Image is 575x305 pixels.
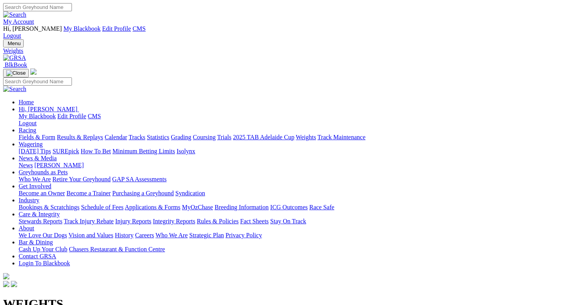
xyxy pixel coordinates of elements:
[19,176,51,182] a: Who We Are
[112,176,167,182] a: GAP SA Assessments
[19,232,67,238] a: We Love Our Dogs
[3,69,29,77] button: Toggle navigation
[19,253,56,259] a: Contact GRSA
[19,260,70,266] a: Login To Blackbook
[225,232,262,238] a: Privacy Policy
[19,162,572,169] div: News & Media
[19,155,57,161] a: News & Media
[171,134,191,140] a: Grading
[3,25,572,39] div: My Account
[19,218,62,224] a: Stewards Reports
[52,176,111,182] a: Retire Your Greyhound
[233,134,294,140] a: 2025 TAB Adelaide Cup
[3,32,21,39] a: Logout
[240,218,269,224] a: Fact Sheets
[88,113,101,119] a: CMS
[19,190,572,197] div: Get Involved
[19,239,53,245] a: Bar & Dining
[112,190,174,196] a: Purchasing a Greyhound
[193,134,216,140] a: Coursing
[3,39,24,47] button: Toggle navigation
[8,40,21,46] span: Menu
[115,218,151,224] a: Injury Reports
[19,106,77,112] span: Hi, [PERSON_NAME]
[19,204,79,210] a: Bookings & Scratchings
[156,232,188,238] a: Who We Are
[125,204,180,210] a: Applications & Forms
[105,134,127,140] a: Calendar
[19,134,572,141] div: Racing
[133,25,146,32] a: CMS
[3,3,72,11] input: Search
[3,61,27,68] a: BlkBook
[19,176,572,183] div: Greyhounds as Pets
[19,162,33,168] a: News
[19,183,51,189] a: Get Involved
[309,204,334,210] a: Race Safe
[296,134,316,140] a: Weights
[19,232,572,239] div: About
[3,77,72,86] input: Search
[3,11,26,18] img: Search
[175,190,205,196] a: Syndication
[19,120,37,126] a: Logout
[182,204,213,210] a: MyOzChase
[147,134,170,140] a: Statistics
[3,281,9,287] img: facebook.svg
[5,61,27,68] span: BlkBook
[81,204,123,210] a: Schedule of Fees
[19,169,68,175] a: Greyhounds as Pets
[19,127,36,133] a: Racing
[215,204,269,210] a: Breeding Information
[19,211,60,217] a: Care & Integrity
[11,281,17,287] img: twitter.svg
[6,70,26,76] img: Close
[64,218,114,224] a: Track Injury Rebate
[270,204,308,210] a: ICG Outcomes
[52,148,79,154] a: SUREpick
[217,134,231,140] a: Trials
[318,134,365,140] a: Track Maintenance
[19,99,34,105] a: Home
[3,47,572,54] a: Weights
[177,148,195,154] a: Isolynx
[102,25,131,32] a: Edit Profile
[19,113,56,119] a: My Blackbook
[112,148,175,154] a: Minimum Betting Limits
[19,218,572,225] div: Care & Integrity
[19,197,39,203] a: Industry
[58,113,86,119] a: Edit Profile
[81,148,111,154] a: How To Bet
[68,232,113,238] a: Vision and Values
[19,225,34,231] a: About
[19,204,572,211] div: Industry
[197,218,239,224] a: Rules & Policies
[19,246,572,253] div: Bar & Dining
[135,232,154,238] a: Careers
[57,134,103,140] a: Results & Replays
[30,68,37,75] img: logo-grsa-white.png
[19,148,51,154] a: [DATE] Tips
[3,18,34,25] a: My Account
[19,148,572,155] div: Wagering
[34,162,84,168] a: [PERSON_NAME]
[69,246,165,252] a: Chasers Restaurant & Function Centre
[66,190,111,196] a: Become a Trainer
[115,232,133,238] a: History
[19,106,79,112] a: Hi, [PERSON_NAME]
[19,141,43,147] a: Wagering
[63,25,101,32] a: My Blackbook
[129,134,145,140] a: Tracks
[19,113,572,127] div: Hi, [PERSON_NAME]
[3,86,26,93] img: Search
[270,218,306,224] a: Stay On Track
[3,54,26,61] img: GRSA
[19,190,65,196] a: Become an Owner
[189,232,224,238] a: Strategic Plan
[153,218,195,224] a: Integrity Reports
[19,246,67,252] a: Cash Up Your Club
[19,134,55,140] a: Fields & Form
[3,25,62,32] span: Hi, [PERSON_NAME]
[3,273,9,279] img: logo-grsa-white.png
